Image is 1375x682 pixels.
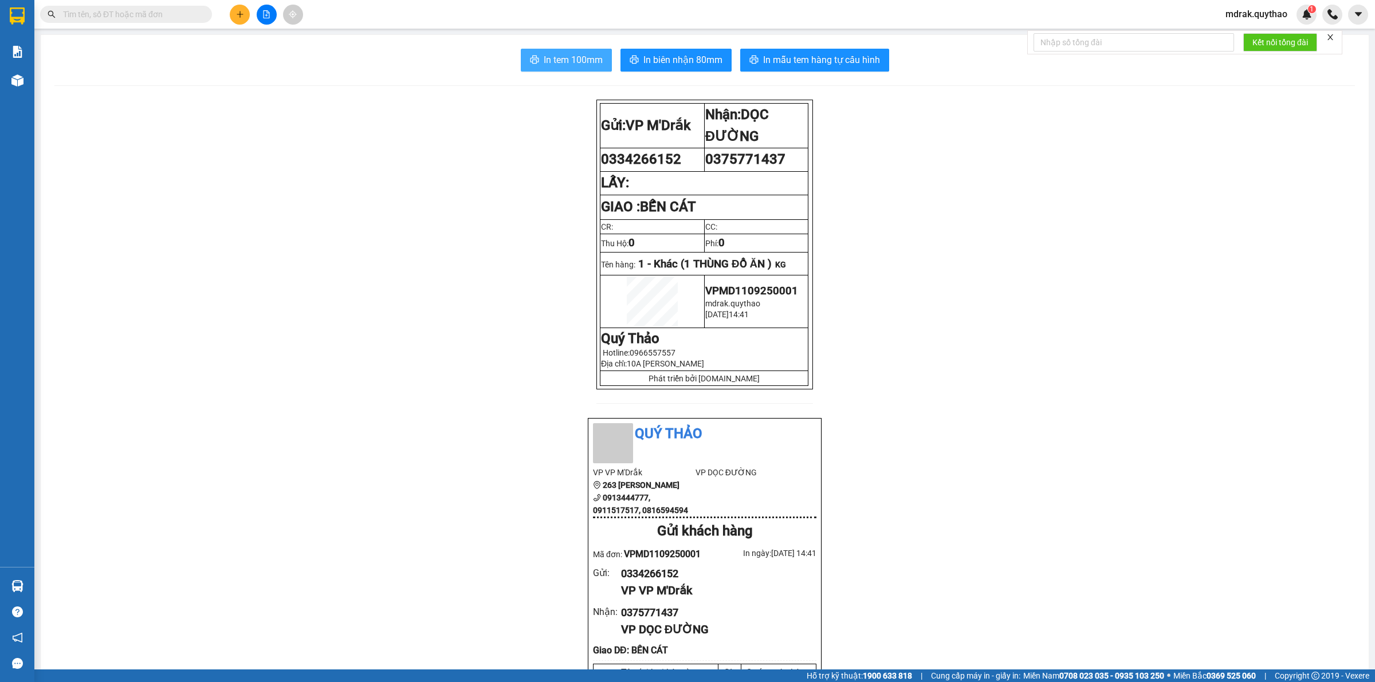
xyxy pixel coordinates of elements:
[230,5,250,25] button: plus
[593,423,816,445] li: Quý Thảo
[593,494,601,502] span: phone
[638,258,772,270] span: 1 - Khác (1 THÙNG ĐỒ ĂN )
[1302,9,1312,19] img: icon-new-feature
[521,49,612,72] button: printerIn tem 100mm
[1327,9,1338,19] img: phone-icon
[721,667,738,678] div: SL
[1173,669,1256,682] span: Miền Bắc
[705,151,785,167] span: 0375771437
[601,175,629,191] strong: LẤY:
[630,55,639,66] span: printer
[48,10,56,18] span: search
[1311,672,1319,680] span: copyright
[749,55,759,66] span: printer
[601,330,659,346] strong: Quý Thảo
[1167,673,1170,678] span: ⚪️
[1216,7,1297,21] span: mdrak.quythao
[627,359,704,368] span: 10A [PERSON_NAME]
[1034,33,1234,52] input: Nhập số tổng đài
[621,582,807,600] div: VP VP M'Drắk
[593,547,705,561] div: Mã đơn:
[593,605,621,619] div: Nhận :
[1264,669,1266,682] span: |
[603,348,675,357] span: Hotline:
[1353,9,1364,19] span: caret-down
[626,117,691,133] span: VP M'Drắk
[593,643,816,657] div: Giao DĐ: BẾN CÁT
[530,55,539,66] span: printer
[596,667,715,678] div: Tên (giá trị hàng)
[12,658,23,669] span: message
[1059,671,1164,680] strong: 0708 023 035 - 0935 103 250
[620,49,732,72] button: printerIn biên nhận 80mm
[863,671,912,680] strong: 1900 633 818
[696,466,798,479] li: VP DỌC ĐƯỜNG
[593,493,688,515] b: 0913444777, 0911517517, 0816594594
[11,74,23,86] img: warehouse-icon
[603,480,679,490] b: 263 [PERSON_NAME]
[601,117,691,133] strong: Gửi:
[1326,33,1334,41] span: close
[718,236,725,249] span: 0
[921,669,922,682] span: |
[628,236,635,249] span: 0
[621,566,807,582] div: 0334266152
[705,107,769,144] strong: Nhận:
[63,8,198,21] input: Tìm tên, số ĐT hoặc mã đơn
[740,49,889,72] button: printerIn mẫu tem hàng tự cấu hình
[705,299,760,308] span: mdrak.quythao
[593,521,816,542] div: Gửi khách hàng
[621,621,807,638] div: VP DỌC ĐƯỜNG
[630,348,675,357] span: 0966557557
[544,53,603,67] span: In tem 100mm
[10,7,25,25] img: logo-vxr
[600,219,705,234] td: CR:
[593,466,696,479] li: VP VP M'Drắk
[931,669,1020,682] span: Cung cấp máy in - giấy in:
[643,53,722,67] span: In biên nhận 80mm
[705,107,769,144] span: DỌC ĐƯỜNG
[593,566,621,580] div: Gửi :
[1023,669,1164,682] span: Miền Nam
[12,632,23,643] span: notification
[763,53,880,67] span: In mẫu tem hàng tự cấu hình
[807,669,912,682] span: Hỗ trợ kỹ thuật:
[601,151,681,167] span: 0334266152
[601,199,696,215] strong: GIAO :
[593,481,601,489] span: environment
[12,606,23,617] span: question-circle
[705,310,729,319] span: [DATE]
[1252,36,1308,49] span: Kết nối tổng đài
[704,234,808,252] td: Phí:
[1308,5,1316,13] sup: 1
[289,10,297,18] span: aim
[744,667,813,678] div: Cước món hàng
[775,260,786,269] span: KG
[11,46,23,58] img: solution-icon
[621,605,807,621] div: 0375771437
[236,10,244,18] span: plus
[705,547,816,559] div: In ngày: [DATE] 14:41
[624,549,701,559] span: VPMD1109250001
[1207,671,1256,680] strong: 0369 525 060
[600,234,705,252] td: Thu Hộ:
[705,285,798,297] span: VPMD1109250001
[601,258,807,270] p: Tên hàng:
[1310,5,1314,13] span: 1
[11,580,23,592] img: warehouse-icon
[1348,5,1368,25] button: caret-down
[283,5,303,25] button: aim
[729,310,749,319] span: 14:41
[262,10,270,18] span: file-add
[257,5,277,25] button: file-add
[601,359,704,368] span: Địa chỉ:
[600,371,808,386] td: Phát triển bởi [DOMAIN_NAME]
[704,219,808,234] td: CC:
[640,199,696,215] span: BẾN CÁT
[1243,33,1317,52] button: Kết nối tổng đài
